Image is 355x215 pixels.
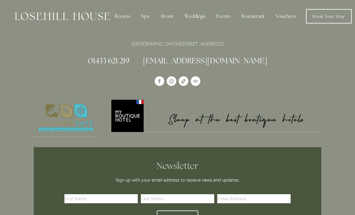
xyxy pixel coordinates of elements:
h2: Newsletter [66,160,289,171]
img: Losehill House [15,12,110,20]
input: Email Address [217,194,291,203]
img: Nature's Safe - Logo [34,99,98,137]
div: Weddings [180,10,210,22]
div: Spa [136,10,154,22]
a: [EMAIL_ADDRESS][DOMAIN_NAME] [143,56,267,65]
input: First Name [64,194,138,203]
p: Sign up with your email address to receive news and updates. [66,176,289,184]
div: Events [211,10,235,22]
a: 01433 621 219 [88,56,129,65]
a: TripAdvisor [191,76,200,86]
a: Book Your Stay [306,9,352,24]
input: Last Name [141,194,214,203]
div: About [155,10,178,22]
a: TikTok [179,76,188,86]
div: Rooms [110,10,135,22]
p: [GEOGRAPHIC_DATA][STREET_ADDRESS] [34,40,321,48]
a: Instagram [167,76,176,86]
a: Vouchers [271,10,301,22]
a: Nature's Safe - Logo [34,99,98,137]
a: Losehill House Hotel & Spa [155,76,164,86]
img: My Boutique Hotel - Logo [108,99,322,132]
div: Restaurant [236,10,270,22]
